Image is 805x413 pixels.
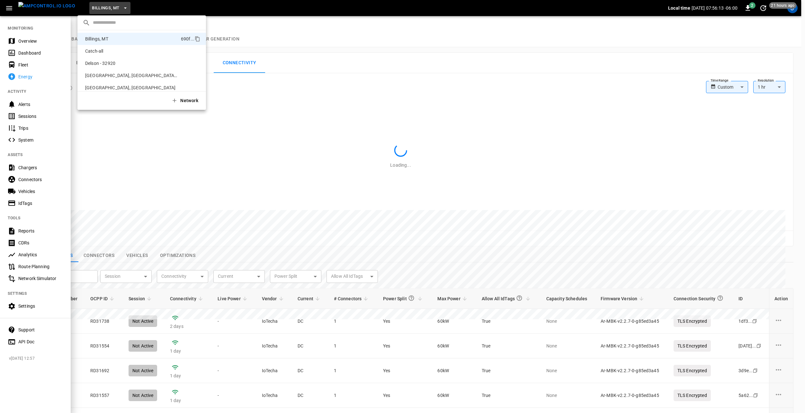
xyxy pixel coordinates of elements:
[83,36,181,42] p: Billings, MT
[194,35,201,43] div: copy
[83,72,180,79] p: [GEOGRAPHIC_DATA], [GEOGRAPHIC_DATA] - 12625
[83,60,180,66] p: Delson - 32920
[83,84,180,91] p: [GEOGRAPHIC_DATA], [GEOGRAPHIC_DATA]
[167,94,203,107] button: Network
[83,48,180,54] p: Catch-all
